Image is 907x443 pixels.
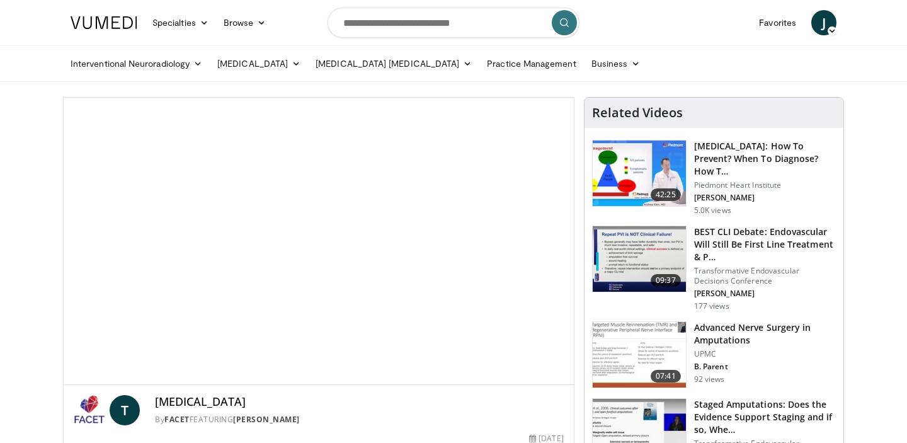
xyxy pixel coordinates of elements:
video-js: Video Player [64,98,574,385]
img: VuMedi Logo [71,16,137,29]
h4: [MEDICAL_DATA] [155,395,563,409]
img: FACET [74,395,105,425]
p: [PERSON_NAME] [694,289,836,299]
p: B. Parent [694,362,836,372]
a: Browse [216,10,274,35]
span: 42:25 [651,188,681,201]
p: Transformative Endovascular Decisions Conference [694,266,836,286]
a: FACET [164,414,190,425]
p: [PERSON_NAME] [694,193,836,203]
h3: Advanced Nerve Surgery in Amputations [694,321,836,347]
a: T [110,395,140,425]
a: Practice Management [479,51,583,76]
h3: [MEDICAL_DATA]: How To Prevent? When To Diagnose? How T… [694,140,836,178]
a: [MEDICAL_DATA] [MEDICAL_DATA] [308,51,479,76]
p: 177 views [694,301,729,311]
h3: BEST CLI Debate: Endovascular Will Still Be First Line Treatment & P… [694,226,836,263]
input: Search topics, interventions [328,8,579,38]
a: 42:25 [MEDICAL_DATA]: How To Prevent? When To Diagnose? How T… Piedmont Heart Institute [PERSON_N... [592,140,836,216]
h4: Related Videos [592,105,683,120]
a: Favorites [751,10,804,35]
a: Interventional Neuroradiology [63,51,210,76]
a: [MEDICAL_DATA] [210,51,308,76]
a: J [811,10,836,35]
div: By FEATURING [155,414,563,425]
a: 07:41 Advanced Nerve Surgery in Amputations UPMC B. Parent 92 views [592,321,836,388]
a: [PERSON_NAME] [233,414,300,425]
p: 92 views [694,374,725,384]
img: f3419612-cb16-41e3-add3-8bed86089492.150x105_q85_crop-smart_upscale.jpg [593,226,686,292]
img: 27f8ad3d-7e07-4b28-b51c-d7278e35a495.150x105_q85_crop-smart_upscale.jpg [593,322,686,388]
p: UPMC [694,349,836,359]
a: Business [584,51,648,76]
a: Specialties [145,10,216,35]
p: 5.0K views [694,205,731,216]
p: Piedmont Heart Institute [694,180,836,190]
span: 07:41 [651,370,681,383]
span: 09:37 [651,274,681,287]
img: 00531181-53d6-4af0-8372-8f1f946ce35e.150x105_q85_crop-smart_upscale.jpg [593,141,686,206]
h3: Staged Amputations: Does the Evidence Support Staging and if so, Whe… [694,398,836,436]
a: 09:37 BEST CLI Debate: Endovascular Will Still Be First Line Treatment & P… Transformative Endova... [592,226,836,311]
